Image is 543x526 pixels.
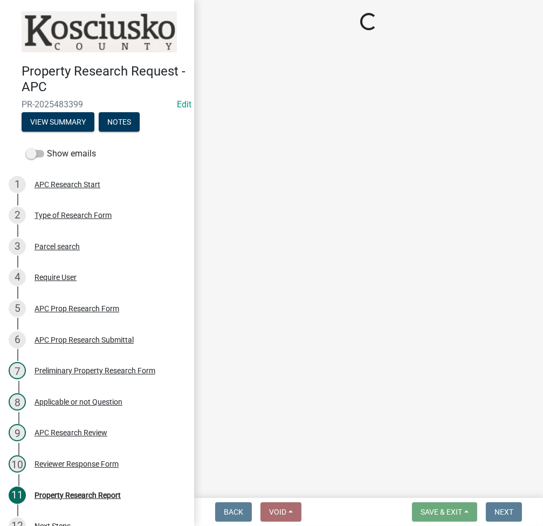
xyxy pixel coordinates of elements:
span: Void [269,508,286,516]
h4: Property Research Request - APC [22,64,185,95]
div: Require User [35,274,77,281]
div: APC Prop Research Submittal [35,336,134,344]
span: Save & Exit [421,508,462,516]
span: PR-2025483399 [22,99,173,110]
div: 11 [9,487,26,504]
label: Show emails [26,147,96,160]
button: Notes [99,112,140,132]
div: Preliminary Property Research Form [35,367,155,374]
div: Applicable or not Question [35,398,122,406]
div: APC Research Review [35,429,107,436]
div: Reviewer Response Form [35,460,119,468]
button: Next [486,502,522,522]
a: Edit [177,99,191,110]
wm-modal-confirm: Summary [22,118,94,127]
div: Property Research Report [35,491,121,499]
wm-modal-confirm: Edit Application Number [177,99,191,110]
div: Type of Research Form [35,211,112,219]
div: 5 [9,300,26,317]
wm-modal-confirm: Notes [99,118,140,127]
span: Back [224,508,243,516]
div: APC Research Start [35,181,100,188]
div: 10 [9,455,26,473]
div: Parcel search [35,243,80,250]
button: Save & Exit [412,502,477,522]
button: Back [215,502,252,522]
div: 9 [9,424,26,441]
div: 2 [9,207,26,224]
button: Void [260,502,301,522]
div: APC Prop Research Form [35,305,119,312]
div: 6 [9,331,26,349]
div: 7 [9,362,26,379]
img: Kosciusko County, Indiana [22,11,177,52]
button: View Summary [22,112,94,132]
div: 3 [9,238,26,255]
span: Next [494,508,513,516]
div: 1 [9,176,26,193]
div: 8 [9,393,26,411]
div: 4 [9,269,26,286]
